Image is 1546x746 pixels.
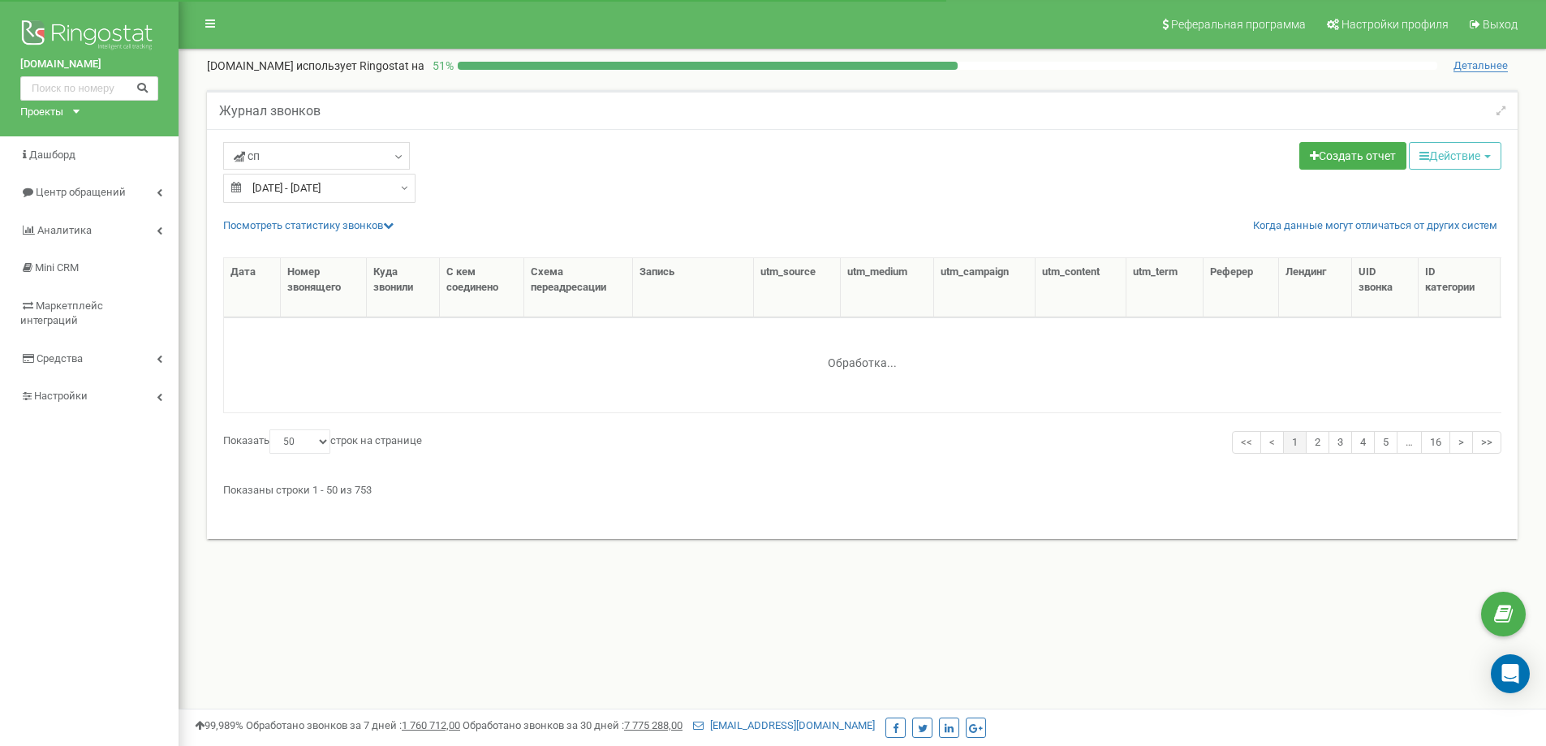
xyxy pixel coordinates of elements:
[296,59,424,72] span: использует Ringostat на
[207,58,424,74] p: [DOMAIN_NAME]
[1253,218,1497,234] a: Когда данные могут отличаться от других систем
[1306,431,1329,455] a: 2
[36,186,126,198] span: Центр обращений
[1374,431,1397,455] a: 5
[754,258,841,317] th: utm_source
[37,224,92,236] span: Аналитика
[34,390,88,402] span: Настройки
[1483,18,1518,31] span: Выход
[1232,431,1261,455] a: <<
[463,719,683,731] span: Обработано звонков за 30 дней :
[20,16,158,57] img: Ringostat logo
[219,104,321,119] h5: Журнал звонков
[20,105,63,120] div: Проекты
[367,258,440,317] th: Куда звонили
[1352,258,1419,317] th: UID звонка
[1351,431,1375,455] a: 4
[20,57,158,72] a: [DOMAIN_NAME]
[1491,654,1530,693] div: Open Intercom Messenger
[1453,59,1508,72] span: Детальнее
[1260,431,1284,455] a: <
[402,719,460,731] u: 1 760 712,00
[195,719,243,731] span: 99,989%
[761,343,964,368] div: Обработка...
[281,258,367,317] th: Номер звонящего
[624,719,683,731] u: 7 775 288,00
[1397,431,1422,455] a: …
[223,476,1501,498] div: Показаны строки 1 - 50 из 753
[35,261,79,274] span: Mini CRM
[524,258,633,317] th: Схема переадресации
[224,258,281,317] th: Дата
[1409,142,1501,170] button: Действие
[1126,258,1204,317] th: utm_term
[1341,18,1449,31] span: Настройки профиля
[1299,142,1406,170] a: Создать отчет
[1171,18,1306,31] span: Реферальная программа
[841,258,934,317] th: utm_medium
[424,58,458,74] p: 51 %
[37,352,83,364] span: Средства
[223,429,422,454] label: Показать строк на странице
[440,258,525,317] th: С кем соединено
[223,219,394,231] a: Посмотреть cтатистику звонков
[633,258,754,317] th: Запись
[1472,431,1501,455] a: >>
[269,429,330,454] select: Показатьстрок на странице
[1449,431,1473,455] a: >
[1036,258,1126,317] th: utm_content
[1329,431,1352,455] a: 3
[1419,258,1501,317] th: ID категории
[693,719,875,731] a: [EMAIL_ADDRESS][DOMAIN_NAME]
[1421,431,1450,455] a: 16
[20,300,103,327] span: Маркетплейс интеграций
[1204,258,1279,317] th: Реферер
[1283,431,1307,455] a: 1
[20,76,158,101] input: Поиск по номеру
[246,719,460,731] span: Обработано звонков за 7 дней :
[29,149,75,161] span: Дашборд
[1279,258,1353,317] th: Лендинг
[234,148,260,164] span: сп
[223,142,410,170] a: сп
[934,258,1036,317] th: utm_campaign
